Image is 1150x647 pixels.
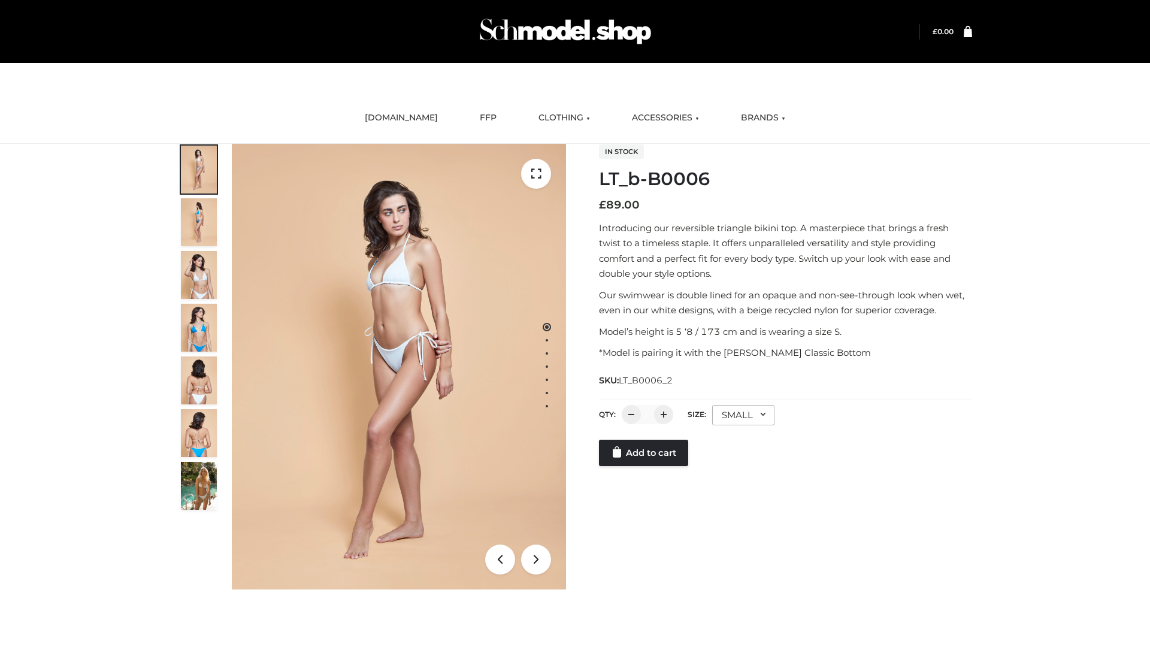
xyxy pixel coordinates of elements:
[181,356,217,404] img: ArielClassicBikiniTop_CloudNine_AzureSky_OW114ECO_7-scaled.jpg
[599,288,972,318] p: Our swimwear is double lined for an opaque and non-see-through look when wet, even in our white d...
[599,198,640,211] bdi: 89.00
[181,146,217,194] img: ArielClassicBikiniTop_CloudNine_AzureSky_OW114ECO_1-scaled.jpg
[471,105,506,131] a: FFP
[599,168,972,190] h1: LT_b-B0006
[619,375,673,386] span: LT_B0006_2
[599,144,644,159] span: In stock
[599,324,972,340] p: Model’s height is 5 ‘8 / 173 cm and is wearing a size S.
[356,105,447,131] a: [DOMAIN_NAME]
[623,105,708,131] a: ACCESSORIES
[181,462,217,510] img: Arieltop_CloudNine_AzureSky2.jpg
[712,405,774,425] div: SMALL
[181,251,217,299] img: ArielClassicBikiniTop_CloudNine_AzureSky_OW114ECO_3-scaled.jpg
[933,27,937,36] span: £
[599,373,674,388] span: SKU:
[181,409,217,457] img: ArielClassicBikiniTop_CloudNine_AzureSky_OW114ECO_8-scaled.jpg
[933,27,954,36] a: £0.00
[732,105,794,131] a: BRANDS
[599,198,606,211] span: £
[599,220,972,282] p: Introducing our reversible triangle bikini top. A masterpiece that brings a fresh twist to a time...
[232,144,566,589] img: LT_b-B0006
[181,198,217,246] img: ArielClassicBikiniTop_CloudNine_AzureSky_OW114ECO_2-scaled.jpg
[529,105,599,131] a: CLOTHING
[599,410,616,419] label: QTY:
[688,410,706,419] label: Size:
[933,27,954,36] bdi: 0.00
[599,345,972,361] p: *Model is pairing it with the [PERSON_NAME] Classic Bottom
[181,304,217,352] img: ArielClassicBikiniTop_CloudNine_AzureSky_OW114ECO_4-scaled.jpg
[476,8,655,55] img: Schmodel Admin 964
[599,440,688,466] a: Add to cart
